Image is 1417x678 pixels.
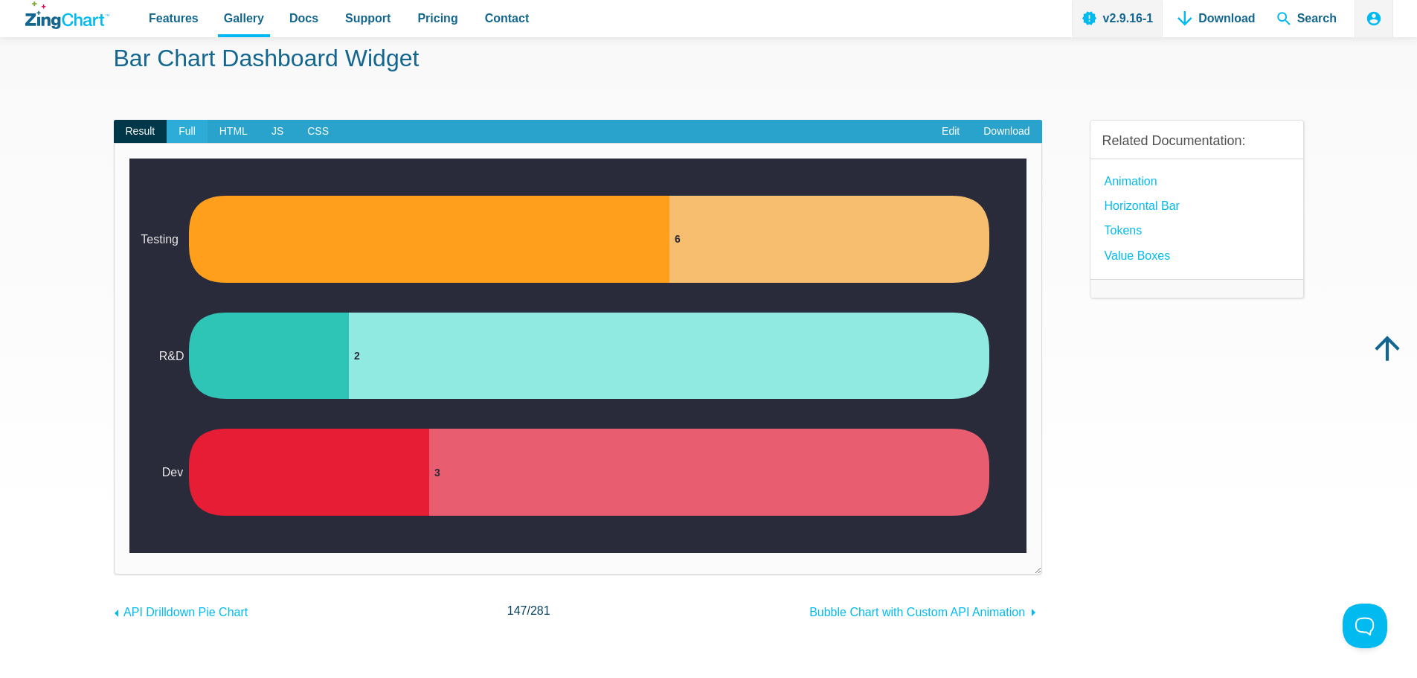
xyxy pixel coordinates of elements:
a: Bubble Chart with Custom API Animation [809,598,1041,622]
span: Support [345,8,391,28]
span: 147 [507,604,527,617]
a: Animation [1105,171,1157,191]
span: Docs [289,8,318,28]
a: ZingChart Logo. Click to return to the homepage [25,1,109,29]
span: JS [260,120,295,144]
span: / [507,601,550,621]
span: Bubble Chart with Custom API Animation [809,606,1025,618]
a: Value Boxes [1105,246,1171,266]
span: CSS [295,120,341,144]
a: Tokens [1105,220,1143,240]
span: HTML [208,120,260,144]
span: Full [167,120,208,144]
span: API Drilldown Pie Chart [123,606,248,618]
h3: Related Documentation: [1102,132,1291,150]
a: Horizontal Bar [1105,196,1180,216]
a: Edit [930,120,971,144]
span: Pricing [417,8,457,28]
a: API Drilldown Pie Chart [114,598,248,622]
span: Result [114,120,167,144]
span: Contact [485,8,530,28]
iframe: Toggle Customer Support [1343,604,1387,648]
h1: Bar Chart Dashboard Widget [114,43,1304,77]
span: Gallery [224,8,264,28]
span: Features [149,8,199,28]
span: 281 [530,604,550,617]
a: Download [971,120,1041,144]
